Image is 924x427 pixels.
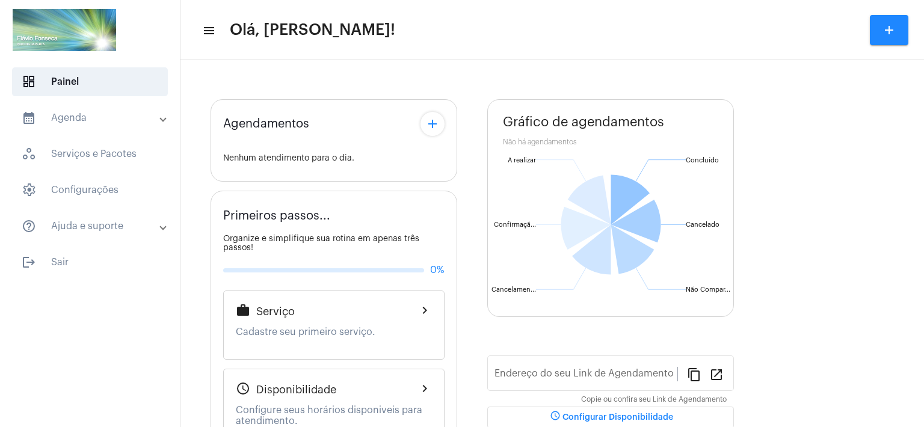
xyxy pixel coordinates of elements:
[22,111,161,125] mat-panel-title: Agenda
[22,75,36,89] span: sidenav icon
[548,413,673,422] span: Configurar Disponibilidade
[223,235,419,252] span: Organize e simplifique sua rotina em apenas três passos!
[256,384,336,396] span: Disponibilidade
[430,265,445,275] span: 0%
[10,6,119,54] img: ad486f29-800c-4119-1513-e8219dc03dae.png
[230,20,395,40] span: Olá, [PERSON_NAME]!
[687,367,701,381] mat-icon: content_copy
[22,147,36,161] span: sidenav icon
[12,140,168,168] span: Serviços e Pacotes
[12,67,168,96] span: Painel
[7,103,180,132] mat-expansion-panel-header: sidenav iconAgenda
[508,157,536,164] text: A realizar
[882,23,896,37] mat-icon: add
[22,255,36,269] mat-icon: sidenav icon
[686,286,730,293] text: Não Compar...
[202,23,214,38] mat-icon: sidenav icon
[236,303,250,318] mat-icon: work
[256,306,295,318] span: Serviço
[417,303,432,318] mat-icon: chevron_right
[581,396,727,404] mat-hint: Copie ou confira seu Link de Agendamento
[491,286,536,293] text: Cancelamen...
[223,154,445,163] div: Nenhum atendimento para o dia.
[686,221,719,228] text: Cancelado
[236,405,432,426] p: Configure seus horários disponiveis para atendimento.
[22,183,36,197] span: sidenav icon
[686,157,719,164] text: Concluído
[223,209,330,223] span: Primeiros passos...
[223,117,309,131] span: Agendamentos
[236,381,250,396] mat-icon: schedule
[22,219,161,233] mat-panel-title: Ajuda e suporte
[494,221,536,229] text: Confirmaçã...
[548,410,562,425] mat-icon: schedule
[236,327,432,337] p: Cadastre seu primeiro serviço.
[22,219,36,233] mat-icon: sidenav icon
[425,117,440,131] mat-icon: add
[12,248,168,277] span: Sair
[494,370,677,381] input: Link
[503,115,664,129] span: Gráfico de agendamentos
[417,381,432,396] mat-icon: chevron_right
[709,367,724,381] mat-icon: open_in_new
[12,176,168,204] span: Configurações
[22,111,36,125] mat-icon: sidenav icon
[7,212,180,241] mat-expansion-panel-header: sidenav iconAjuda e suporte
